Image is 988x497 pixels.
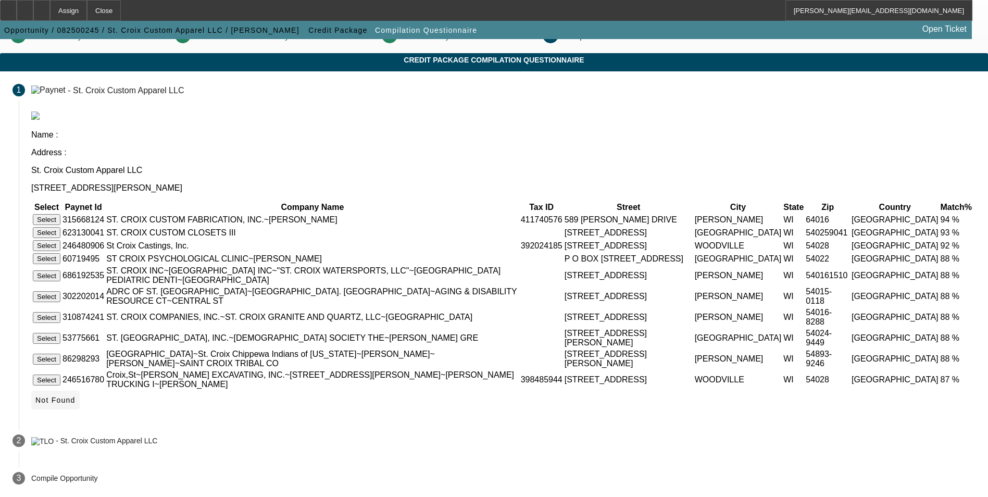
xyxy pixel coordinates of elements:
img: TLO [31,437,54,445]
td: 623130041 [62,227,105,239]
span: Credit Package Compilation Questionnaire [8,56,980,64]
td: [PERSON_NAME] [694,349,782,369]
td: [STREET_ADDRESS] [564,287,693,306]
td: 540259041 [805,227,850,239]
span: 3 [17,474,21,483]
p: Address : [31,148,976,157]
td: 411740576 [520,214,563,226]
td: 686192535 [62,266,105,285]
th: Company Name [106,202,519,213]
td: [GEOGRAPHIC_DATA] [851,227,939,239]
button: Select [33,333,60,344]
td: 589 [PERSON_NAME] DRIVE [564,214,693,226]
td: 60719495 [62,253,105,265]
td: [PERSON_NAME] [694,266,782,285]
td: [GEOGRAPHIC_DATA]~St. Croix Chippewa Indians of [US_STATE]~[PERSON_NAME]~[PERSON_NAME]~SAINT CROI... [106,349,519,369]
td: 88 % [940,253,972,265]
td: St Croix Castings, Inc. [106,240,519,252]
td: 315668124 [62,214,105,226]
span: Opportunity / 082500245 / St. Croix Custom Apparel LLC / [PERSON_NAME] [4,26,299,34]
td: 86298293 [62,349,105,369]
button: Select [33,227,60,238]
td: WI [783,370,804,390]
td: [STREET_ADDRESS] [564,370,693,390]
p: Name : [31,130,976,140]
td: ADRC OF ST. [GEOGRAPHIC_DATA]~[GEOGRAPHIC_DATA]. [GEOGRAPHIC_DATA]~AGING & DISABILITY RESOURCE CT... [106,287,519,306]
td: [GEOGRAPHIC_DATA] [851,253,939,265]
td: 540161510 [805,266,850,285]
td: [STREET_ADDRESS][PERSON_NAME] [564,328,693,348]
span: Compilation Questionnaire [375,26,477,34]
td: ST. CROIX CUSTOM CLOSETS III [106,227,519,239]
span: 2 [17,436,21,445]
td: WI [783,240,804,252]
p: [STREET_ADDRESS][PERSON_NAME] [31,183,976,193]
div: - St. Croix Custom Apparel LLC [68,85,184,94]
td: 246480906 [62,240,105,252]
td: 88 % [940,307,972,327]
button: Select [33,354,60,365]
td: ST. CROIX INC~[GEOGRAPHIC_DATA] INC~"ST. CROIX WATERSPORTS, LLC"~[GEOGRAPHIC_DATA] PEDIATRIC DENT... [106,266,519,285]
div: - St. Croix Custom Apparel LLC [56,437,157,445]
td: 88 % [940,328,972,348]
td: ST. [GEOGRAPHIC_DATA], INC.~[DEMOGRAPHIC_DATA] SOCIETY THE~[PERSON_NAME] GRE [106,328,519,348]
span: Not Found [35,396,76,404]
td: 92 % [940,240,972,252]
button: Select [33,253,60,264]
td: 54024-9449 [805,328,850,348]
th: Match% [940,202,972,213]
button: Not Found [31,391,80,409]
td: WI [783,253,804,265]
td: [PERSON_NAME] [694,214,782,226]
span: Credit Package [308,26,367,34]
button: Select [33,291,60,302]
button: Compilation Questionnaire [372,21,480,40]
th: Tax ID [520,202,563,213]
button: Select [33,375,60,386]
th: Paynet Id [62,202,105,213]
td: WI [783,214,804,226]
img: paynet_logo.jpg [31,111,40,120]
td: 53775661 [62,328,105,348]
th: Zip [805,202,850,213]
td: 88 % [940,349,972,369]
td: P O BOX [STREET_ADDRESS] [564,253,693,265]
td: 88 % [940,266,972,285]
td: [GEOGRAPHIC_DATA] [851,349,939,369]
td: [STREET_ADDRESS] [564,240,693,252]
td: [STREET_ADDRESS] [564,227,693,239]
td: WI [783,328,804,348]
button: Select [33,312,60,323]
td: 94 % [940,214,972,226]
td: 54015-0118 [805,287,850,306]
span: 1 [17,85,21,95]
td: 54022 [805,253,850,265]
td: [STREET_ADDRESS][PERSON_NAME] [564,349,693,369]
a: Open Ticket [918,20,971,38]
td: 392024185 [520,240,563,252]
td: 93 % [940,227,972,239]
th: State [783,202,804,213]
td: [GEOGRAPHIC_DATA] [694,227,782,239]
td: [PERSON_NAME] [694,307,782,327]
td: WI [783,307,804,327]
td: WI [783,266,804,285]
button: Select [33,270,60,281]
img: Paynet [31,85,66,95]
td: [GEOGRAPHIC_DATA] [694,328,782,348]
td: 64016 [805,214,850,226]
button: Credit Package [306,21,370,40]
td: [GEOGRAPHIC_DATA] [851,240,939,252]
td: WI [783,287,804,306]
td: 54893-9246 [805,349,850,369]
p: Compile Opportunity [31,474,98,482]
td: 398485944 [520,370,563,390]
td: ST CROIX PSYCHOLOGICAL CLINIC~[PERSON_NAME] [106,253,519,265]
td: 87 % [940,370,972,390]
td: 310874241 [62,307,105,327]
button: Select [33,240,60,251]
td: [GEOGRAPHIC_DATA] [851,328,939,348]
td: [GEOGRAPHIC_DATA] [851,214,939,226]
th: City [694,202,782,213]
td: [GEOGRAPHIC_DATA] [851,266,939,285]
